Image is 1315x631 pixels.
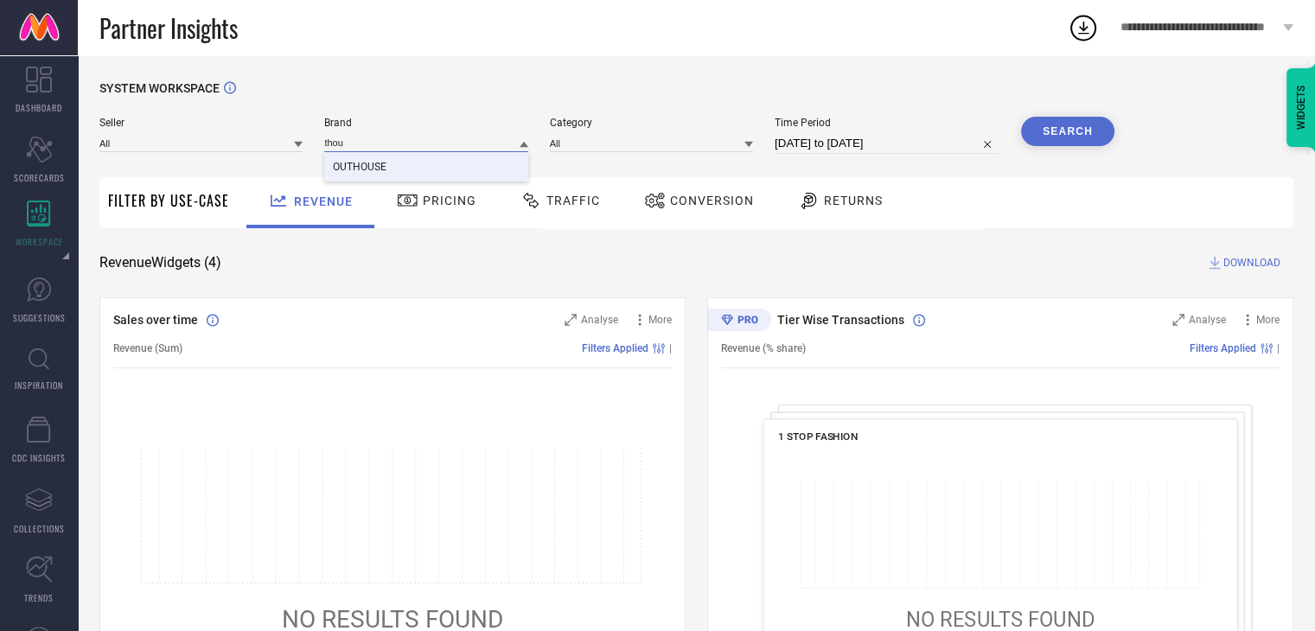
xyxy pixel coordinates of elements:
[1277,342,1280,354] span: |
[777,313,904,327] span: Tier Wise Transactions
[1021,117,1114,146] button: Search
[1190,342,1256,354] span: Filters Applied
[1068,12,1099,43] div: Open download list
[324,152,527,182] div: OUTHOUSE
[824,194,883,207] span: Returns
[648,314,672,326] span: More
[333,161,386,173] span: OUTHOUSE
[324,117,527,129] span: Brand
[99,81,220,95] span: SYSTEM WORKSPACE
[669,342,672,354] span: |
[1223,254,1280,271] span: DOWNLOAD
[99,254,221,271] span: Revenue Widgets ( 4 )
[14,522,65,535] span: COLLECTIONS
[423,194,476,207] span: Pricing
[99,10,238,46] span: Partner Insights
[1256,314,1280,326] span: More
[778,430,858,443] span: 1 STOP FASHION
[16,235,63,248] span: WORKSPACE
[15,379,63,392] span: INSPIRATION
[721,342,806,354] span: Revenue (% share)
[12,451,66,464] span: CDC INSIGHTS
[550,117,753,129] span: Category
[13,311,66,324] span: SUGGESTIONS
[565,314,577,326] svg: Zoom
[24,591,54,604] span: TRENDS
[294,194,353,208] span: Revenue
[582,342,648,354] span: Filters Applied
[16,101,62,114] span: DASHBOARD
[546,194,600,207] span: Traffic
[99,117,303,129] span: Seller
[113,313,198,327] span: Sales over time
[113,342,182,354] span: Revenue (Sum)
[581,314,618,326] span: Analyse
[108,190,229,211] span: Filter By Use-Case
[1172,314,1184,326] svg: Zoom
[1189,314,1226,326] span: Analyse
[670,194,754,207] span: Conversion
[707,309,771,335] div: Premium
[14,171,65,184] span: SCORECARDS
[775,133,999,154] input: Select time period
[775,117,999,129] span: Time Period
